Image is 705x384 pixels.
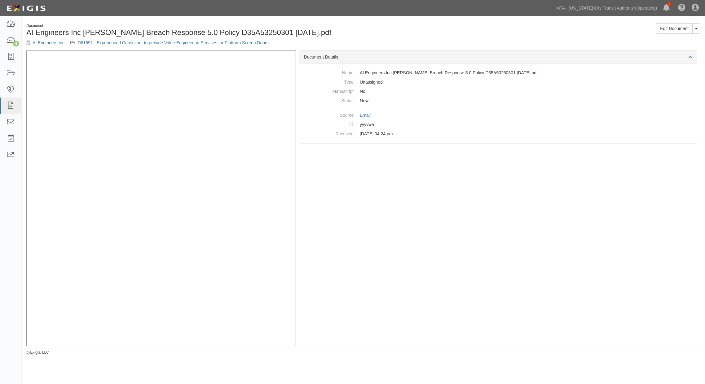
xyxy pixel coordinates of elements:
[304,87,354,94] dt: Manuscript
[304,68,692,77] dd: AI Engineers Inc [PERSON_NAME] Breach Response 5.0 Policy D35A53250301 [DATE].pdf
[304,111,354,118] dt: Source
[304,129,692,138] dd: [DATE] 04:24 pm
[553,2,660,14] a: MTA - [US_STATE] City Transit Authority (Operating)
[299,51,697,63] div: Document Details
[304,77,692,87] dd: Unassigned
[26,28,359,37] h1: AI Engineers Inc [PERSON_NAME] Breach Response 5.0 Policy D35A53250301 [DATE].pdf
[304,96,354,104] dt: Status
[304,129,354,137] dt: Received
[304,96,692,105] dd: New
[656,23,693,34] a: Edit Document
[33,40,66,45] a: AI Engineers Inc.
[304,77,354,85] dt: Type
[360,113,371,118] a: Email
[26,350,49,355] small: by
[13,41,19,46] div: 4
[26,23,359,28] div: Document
[78,40,270,45] a: D81691 - Experienced Consultant to provide Value Engineering Services for Platform Screen Doors.
[304,120,354,128] dt: ID
[304,68,354,76] dt: Name
[678,4,685,12] i: Help Center - Complianz
[304,87,692,96] dd: No
[304,120,692,129] dd: yyyvwa
[30,350,49,355] a: Exigis, LLC
[5,3,47,14] img: logo-5460c22ac91f19d4615b14bd174203de0afe785f0fc80cf4dbbc73dc1793850b.png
